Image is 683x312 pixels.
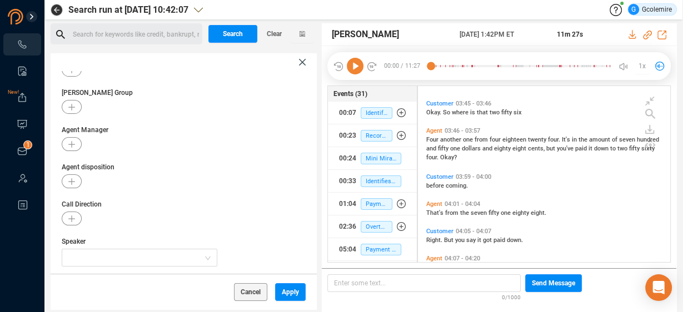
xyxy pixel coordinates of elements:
[589,136,612,143] span: amount
[8,81,19,103] span: New!
[423,89,670,261] div: grid
[426,127,442,134] span: Agent
[426,154,440,161] span: four.
[62,88,306,98] span: [PERSON_NAME] Group
[488,209,501,217] span: fifty
[548,136,562,143] span: four.
[3,60,41,82] li: Smart Reports
[502,136,528,143] span: eighteen
[339,149,356,167] div: 00:24
[68,3,188,17] span: Search run at [DATE] 10:42:07
[223,25,243,43] span: Search
[339,127,356,144] div: 00:23
[453,228,493,235] span: 04:05 - 04:07
[328,261,417,283] button: 05:10Settlement Language
[557,31,583,38] span: 11m 27s
[361,130,392,142] span: Recording Disclosure
[501,109,514,116] span: fifty
[442,200,482,208] span: 04:01 - 04:04
[501,209,512,217] span: one
[507,236,523,244] span: down.
[8,9,69,24] img: prodigal-logo
[3,113,41,135] li: Visuals
[490,136,502,143] span: four
[208,25,257,43] button: Search
[62,199,306,209] span: Call Direction
[572,136,579,143] span: in
[617,145,629,152] span: two
[494,145,512,152] span: eighty
[3,140,41,162] li: Inbox
[462,145,482,152] span: dollars
[493,236,507,244] span: paid
[619,136,637,143] span: seven
[442,127,482,134] span: 03:46 - 03:57
[3,87,41,109] li: Exports
[426,255,442,262] span: Agent
[512,209,531,217] span: eighty
[546,145,557,152] span: but
[328,215,417,238] button: 02:36Overtalk
[482,145,494,152] span: and
[328,170,417,192] button: 00:33Identifies Creditor: Yes
[328,193,417,215] button: 01:04Payment Discussion
[62,125,306,135] span: Agent Manager
[637,136,659,143] span: hundred
[24,141,32,149] sup: 1
[460,209,471,217] span: the
[438,145,450,152] span: fifty
[339,240,356,258] div: 05:04
[339,104,356,122] div: 00:07
[426,109,443,116] span: Okay.
[328,238,417,260] button: 05:04Payment Dispute
[532,274,575,292] span: Send Message
[470,109,477,116] span: is
[629,145,641,152] span: fifty
[257,25,291,43] button: Clear
[17,92,28,103] a: New!
[460,29,544,39] span: [DATE] 1:42PM ET
[426,100,453,107] span: Customer
[361,244,401,255] span: Payment Dispute
[339,195,356,213] div: 01:04
[579,136,589,143] span: the
[440,136,463,143] span: another
[426,236,444,244] span: Right.
[589,145,594,152] span: it
[426,136,440,143] span: Four
[444,236,455,244] span: But
[575,145,589,152] span: paid
[361,175,401,187] span: Identifies Creditor: Yes
[610,145,617,152] span: to
[612,136,619,143] span: of
[361,153,401,164] span: Mini Miranda
[328,102,417,124] button: 00:07Identify Self: Yes
[557,145,575,152] span: you've
[639,57,646,75] span: 1x
[634,58,650,74] button: 1x
[426,228,453,235] span: Customer
[471,209,488,217] span: seven
[453,100,493,107] span: 03:45 - 03:46
[443,109,452,116] span: So
[450,145,462,152] span: one
[426,200,442,208] span: Agent
[641,145,655,152] span: sixty
[333,89,367,99] span: Events (31)
[562,136,572,143] span: It's
[645,274,672,301] div: Open Intercom Messenger
[426,209,445,217] span: That's
[339,172,356,190] div: 00:33
[377,58,431,74] span: 00:00 / 11:27
[628,4,672,15] div: Gcolemire
[514,109,522,116] span: six
[446,182,468,189] span: coming.
[3,33,41,56] li: Interactions
[426,145,438,152] span: and
[26,141,30,152] p: 1
[512,145,528,152] span: eight
[452,109,470,116] span: where
[282,283,299,301] span: Apply
[328,124,417,147] button: 00:23Recording Disclosure
[62,236,217,246] span: Speaker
